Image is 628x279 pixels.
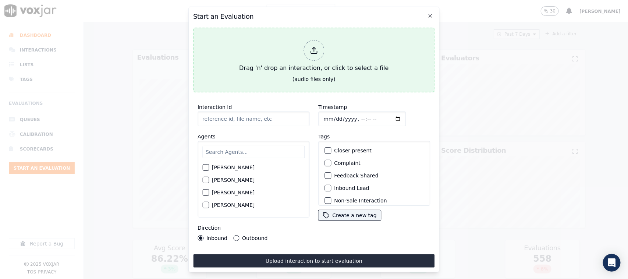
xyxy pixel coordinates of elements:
div: Open Intercom Messenger [603,254,621,272]
label: Tags [318,134,330,139]
label: Timestamp [318,104,347,110]
div: Drag 'n' drop an interaction, or click to select a file [236,37,391,75]
label: [PERSON_NAME] [212,165,255,170]
label: Feedback Shared [334,173,378,178]
label: Agents [198,134,216,139]
label: Closer present [334,148,372,153]
h2: Start an Evaluation [193,11,435,22]
label: Direction [198,225,221,231]
input: Search Agents... [202,146,305,158]
label: Non-Sale Interaction [334,198,387,203]
label: [PERSON_NAME] [212,202,255,208]
button: Upload interaction to start evaluation [193,254,435,268]
label: Interaction Id [198,104,232,110]
label: Outbound [242,236,267,241]
div: (audio files only) [292,75,336,83]
label: Complaint [334,160,361,166]
label: Inbound [206,236,227,241]
input: reference id, file name, etc [198,112,309,126]
label: [PERSON_NAME] [212,190,255,195]
button: Create a new tag [318,210,381,220]
label: Inbound Lead [334,186,369,191]
label: [PERSON_NAME] [212,177,255,183]
button: Drag 'n' drop an interaction, or click to select a file (audio files only) [193,28,435,92]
